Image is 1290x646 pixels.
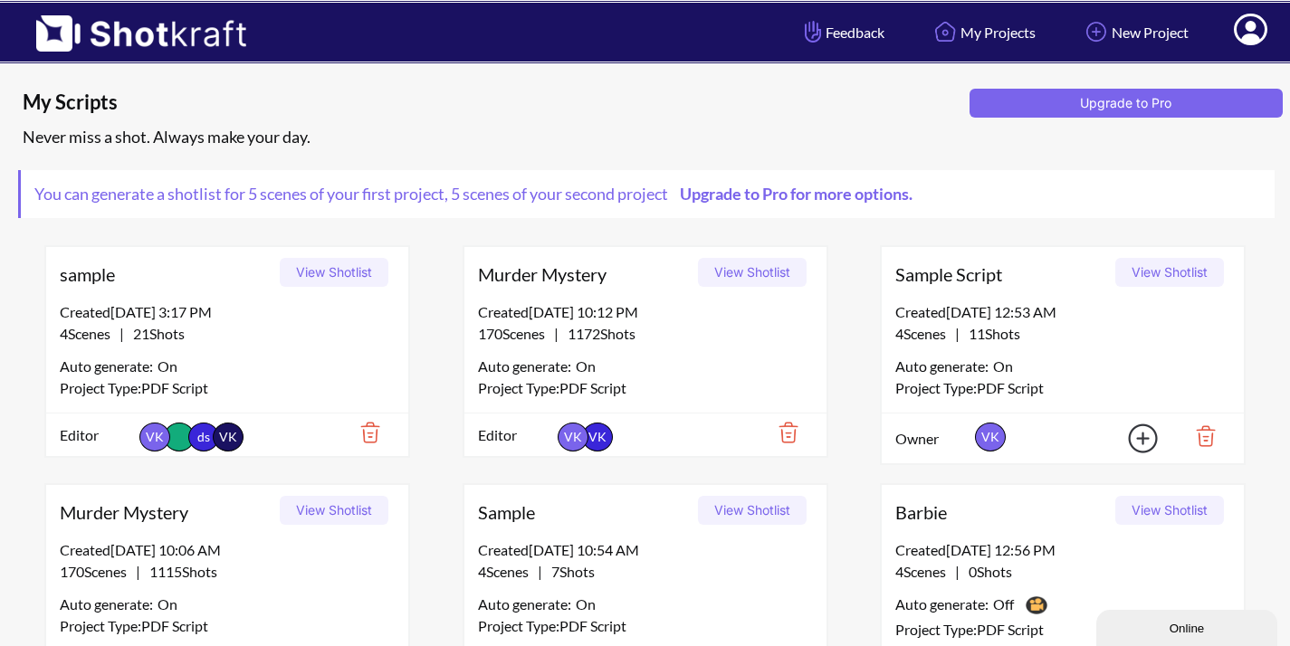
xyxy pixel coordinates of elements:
span: | [478,323,635,345]
span: | [895,561,1012,583]
div: Created [DATE] 3:17 PM [60,301,395,323]
div: Project Type: PDF Script [895,619,1230,641]
span: | [895,323,1020,345]
span: Auto generate: [478,356,576,377]
span: Auto generate: [478,594,576,615]
span: Sample [478,499,692,526]
a: My Projects [916,8,1049,56]
span: sample [60,261,273,288]
button: Upgrade to Pro [970,89,1283,118]
span: Murder Mystery [478,261,692,288]
span: | [60,323,185,345]
span: On [576,594,596,615]
span: Auto generate: [60,594,158,615]
button: View Shotlist [280,496,388,525]
button: View Shotlist [1115,496,1224,525]
div: Created [DATE] 12:56 PM [895,539,1230,561]
span: VK [558,423,588,451]
span: 4 Scenes [895,325,955,342]
div: Project Type: PDF Script [895,377,1230,399]
div: Project Type: PDF Script [60,615,395,637]
span: On [993,356,1013,377]
span: On [158,356,177,377]
span: Owner [895,428,970,450]
span: 0 Shots [960,563,1012,580]
div: Created [DATE] 12:53 AM [895,301,1230,323]
span: My Scripts [23,89,963,116]
img: Trash Icon [1168,421,1230,451]
span: 1115 Shots [140,563,217,580]
button: View Shotlist [698,496,807,525]
span: Auto generate: [895,356,993,377]
span: On [158,594,177,615]
span: VK [139,423,170,451]
span: Off [993,594,1014,619]
div: Never miss a shot. Always make your day. [18,122,1281,152]
span: On [576,356,596,377]
span: VK [213,423,244,451]
span: You can generate a shotlist for [21,170,935,218]
a: New Project [1067,8,1202,56]
span: 7 Shots [542,563,595,580]
img: Trash Icon [750,417,813,448]
span: 4 Scenes [895,563,955,580]
span: 4 Scenes [60,325,119,342]
img: Camera Icon [1021,592,1052,619]
span: VK [582,423,613,451]
a: Upgrade to Pro for more options. [668,184,922,204]
div: Project Type: PDF Script [478,615,813,637]
img: Add Icon [1081,16,1112,47]
span: Sample Script [895,261,1109,288]
span: 1172 Shots [559,325,635,342]
span: Feedback [800,22,884,43]
span: | [60,561,217,583]
img: Home Icon [930,16,960,47]
span: 170 Scenes [60,563,136,580]
div: Project Type: PDF Script [60,377,395,399]
button: View Shotlist [698,258,807,287]
span: | [478,561,595,583]
span: ds [188,423,219,451]
div: Created [DATE] 10:06 AM [60,539,395,561]
div: Created [DATE] 10:54 AM [478,539,813,561]
span: VK [975,423,1006,451]
img: Add Icon [1100,418,1163,459]
iframe: chat widget [1096,606,1281,646]
img: Trash Icon [332,417,395,448]
span: Murder Mystery [60,499,273,526]
span: Editor [478,424,553,446]
div: Project Type: PDF Script [478,377,813,399]
span: 4 Scenes [478,563,538,580]
button: View Shotlist [1115,258,1224,287]
span: 5 scenes of your second project [448,184,668,204]
span: Auto generate: [60,356,158,377]
span: 11 Shots [960,325,1020,342]
span: 21 Shots [124,325,185,342]
img: Hand Icon [800,16,826,47]
span: 5 scenes of your first project , [245,184,448,204]
div: Created [DATE] 10:12 PM [478,301,813,323]
span: Auto generate: [895,594,993,619]
span: Barbie [895,499,1109,526]
button: View Shotlist [280,258,388,287]
span: 170 Scenes [478,325,554,342]
span: Editor [60,424,135,446]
